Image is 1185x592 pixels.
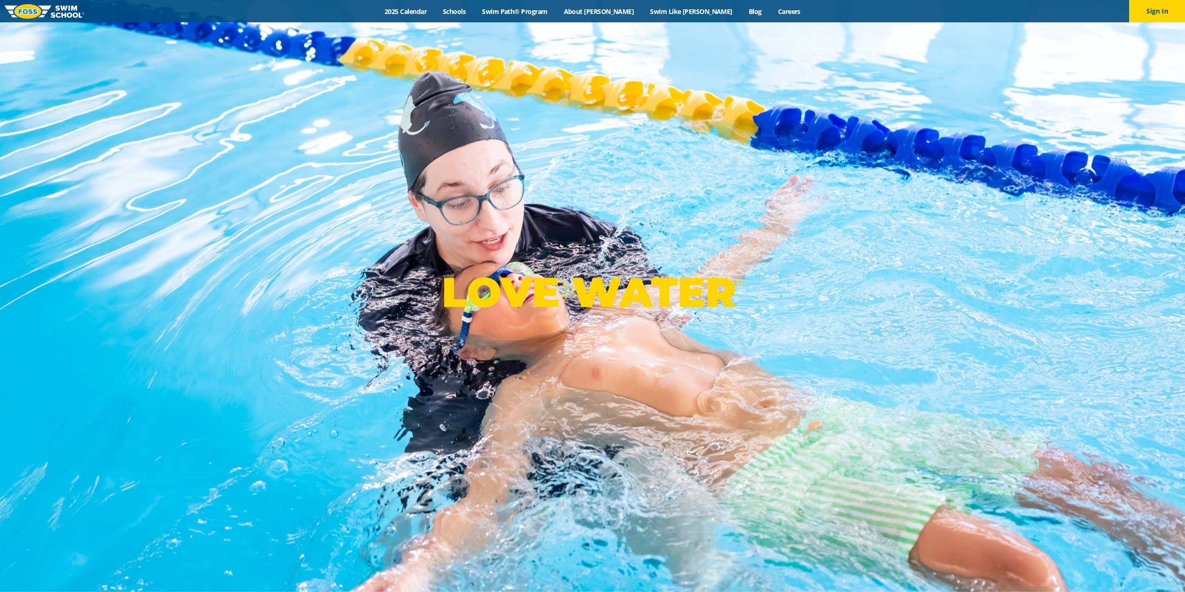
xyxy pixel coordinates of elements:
[442,267,743,317] p: LOVE WATER
[740,7,770,16] a: Blog
[5,4,84,19] img: FOSS Swim School Logo
[377,7,435,16] a: 2025 Calendar
[474,7,555,16] a: Swim Path® Program
[642,7,741,16] a: Swim Like [PERSON_NAME]
[770,7,808,16] a: Careers
[555,7,642,16] a: About [PERSON_NAME]
[736,277,743,288] sup: ®
[435,7,474,16] a: Schools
